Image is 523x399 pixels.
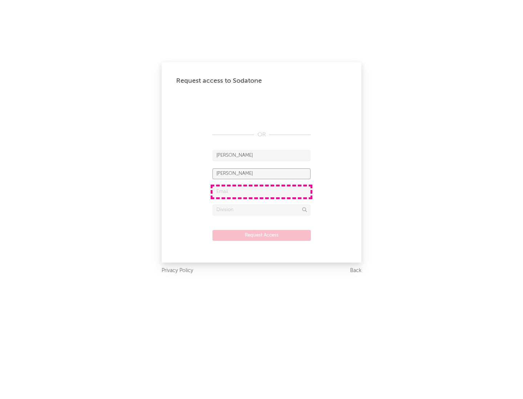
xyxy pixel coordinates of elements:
[212,150,311,161] input: First Name
[212,230,311,241] button: Request Access
[176,77,347,85] div: Request access to Sodatone
[212,131,311,139] div: OR
[212,186,311,197] input: Email
[162,266,193,275] a: Privacy Policy
[350,266,361,275] a: Back
[212,168,311,179] input: Last Name
[212,205,311,215] input: Division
